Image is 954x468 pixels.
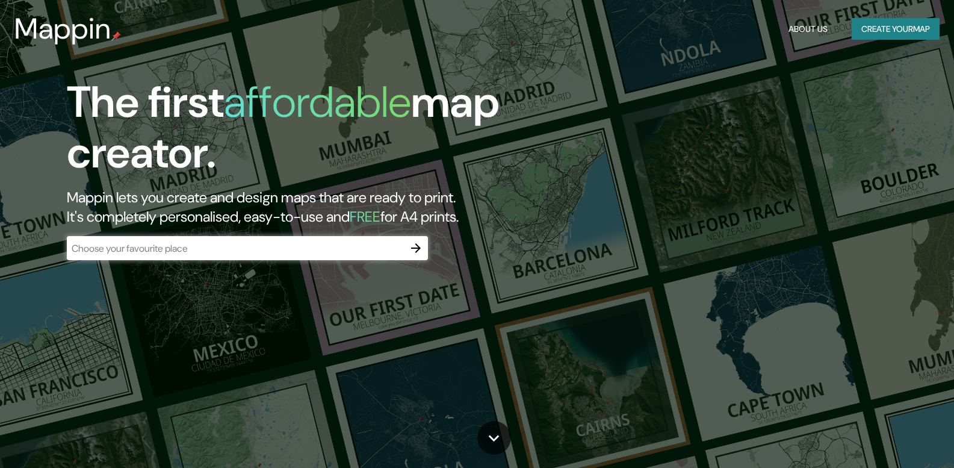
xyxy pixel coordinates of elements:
[67,242,404,255] input: Choose your favourite place
[852,18,940,40] button: Create yourmap
[784,18,832,40] button: About Us
[847,421,941,455] iframe: Help widget launcher
[111,31,121,41] img: mappin-pin
[67,77,544,188] h1: The first map creator.
[224,74,411,130] h1: affordable
[350,207,380,226] h5: FREE
[14,12,111,46] h3: Mappin
[67,188,544,226] h2: Mappin lets you create and design maps that are ready to print. It's completely personalised, eas...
